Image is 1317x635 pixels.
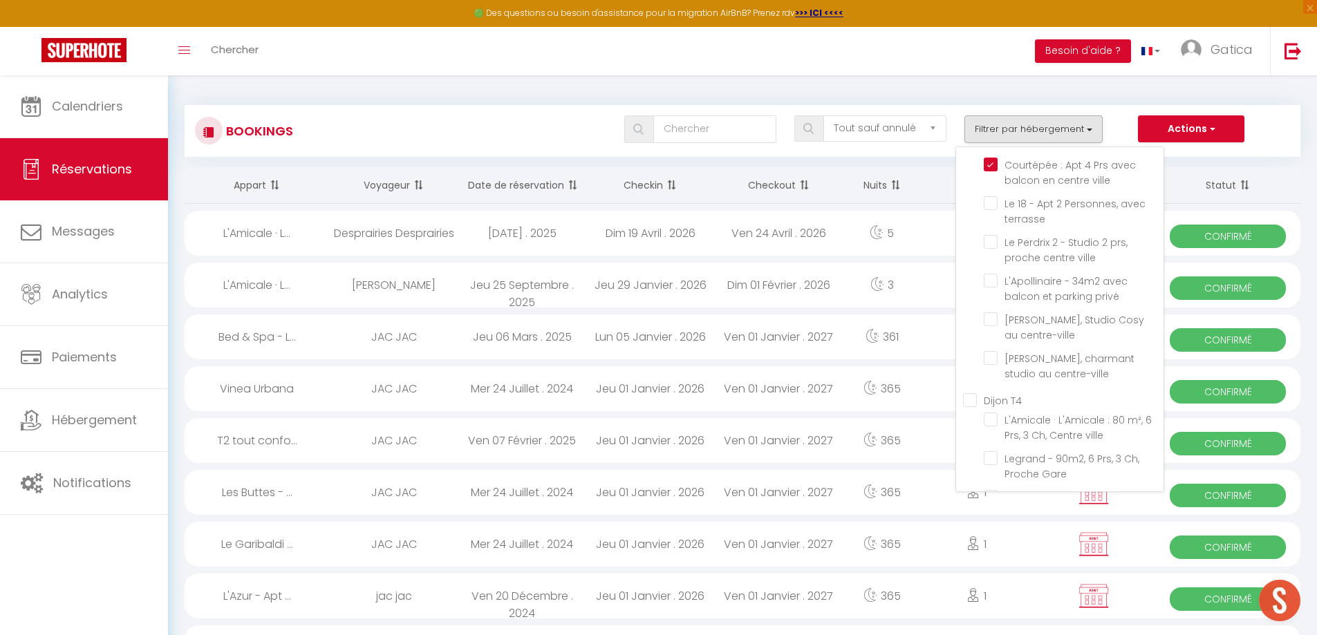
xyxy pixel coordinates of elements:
[41,38,127,62] img: Super Booking
[586,167,715,204] th: Sort by checkin
[1005,313,1144,342] span: [PERSON_NAME], Studio Cosy au centre-ville
[1005,236,1128,265] span: Le Perdrix 2 - Studio 2 prs, proche centre ville
[843,167,921,204] th: Sort by nights
[1285,42,1302,59] img: logout
[52,285,108,303] span: Analytics
[795,7,843,19] a: >>> ICI <<<<
[1155,167,1300,204] th: Sort by status
[52,222,115,240] span: Messages
[1170,27,1270,75] a: ... Gatica
[1005,413,1152,442] span: L'Amicale · L'Amicale : 80 m², 6 Prs, 3 Ch, Centre ville
[1211,41,1253,58] span: Gatica
[1181,39,1202,60] img: ...
[1005,158,1136,187] span: Courtépée : Apt 4 Prs avec balcon en centre ville
[1005,452,1139,481] span: Legrand - 90m2, 6 Prs, 3 Ch, Proche Gare
[211,42,259,57] span: Chercher
[185,167,330,204] th: Sort by rentals
[52,160,132,178] span: Réservations
[223,115,293,146] h3: Bookings
[330,167,458,204] th: Sort by guest
[1005,274,1128,303] span: L'Apollinaire - 34m2 avec balcon et parking privé
[52,348,117,366] span: Paiements
[200,27,269,75] a: Chercher
[1138,115,1244,143] button: Actions
[715,167,843,204] th: Sort by checkout
[964,115,1103,143] button: Filtrer par hébergement
[52,411,137,428] span: Hébergement
[921,167,1032,204] th: Sort by people
[53,474,131,491] span: Notifications
[653,115,776,143] input: Chercher
[1005,352,1134,381] span: [PERSON_NAME], charmant studio au centre-ville
[1035,39,1131,63] button: Besoin d'aide ?
[52,97,123,115] span: Calendriers
[1005,197,1146,226] span: Le 18 - Apt 2 Personnes, avec terrasse
[458,167,586,204] th: Sort by booking date
[1259,580,1300,621] div: Ouvrir le chat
